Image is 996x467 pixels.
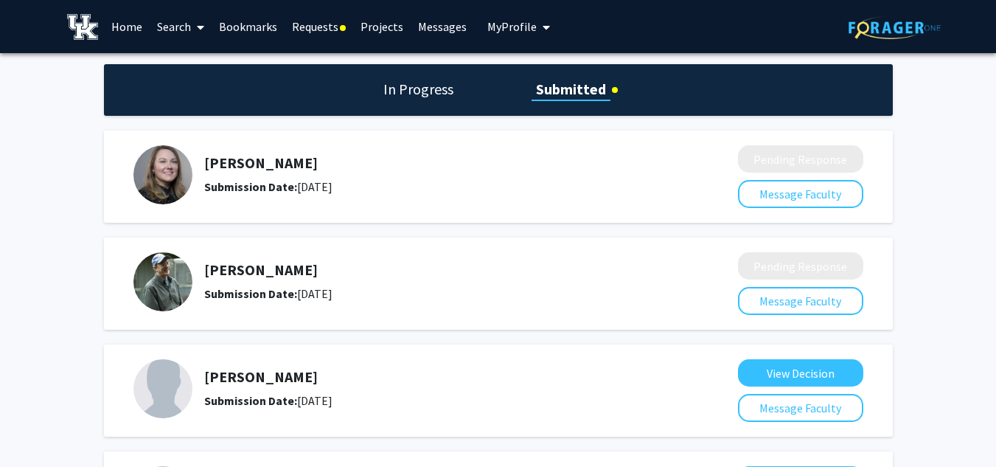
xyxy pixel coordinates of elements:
[204,178,660,196] div: [DATE]
[133,252,192,311] img: Profile Picture
[849,16,941,39] img: ForagerOne Logo
[379,79,458,100] h1: In Progress
[204,154,660,172] h5: [PERSON_NAME]
[738,294,863,308] a: Message Faculty
[353,1,411,52] a: Projects
[738,287,863,315] button: Message Faculty
[204,368,660,386] h5: [PERSON_NAME]
[204,179,297,194] b: Submission Date:
[738,401,863,415] a: Message Faculty
[738,394,863,422] button: Message Faculty
[204,285,660,302] div: [DATE]
[212,1,285,52] a: Bookmarks
[738,180,863,208] button: Message Faculty
[67,14,99,40] img: University of Kentucky Logo
[204,261,660,279] h5: [PERSON_NAME]
[738,187,863,201] a: Message Faculty
[11,401,63,456] iframe: Chat
[411,1,474,52] a: Messages
[285,1,353,52] a: Requests
[532,79,610,100] h1: Submitted
[204,392,660,409] div: [DATE]
[133,359,192,418] img: Profile Picture
[104,1,150,52] a: Home
[738,252,863,280] button: Pending Response
[487,19,537,34] span: My Profile
[738,359,863,387] button: View Decision
[150,1,212,52] a: Search
[133,145,192,204] img: Profile Picture
[204,393,297,408] b: Submission Date:
[738,145,863,173] button: Pending Response
[204,286,297,301] b: Submission Date:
